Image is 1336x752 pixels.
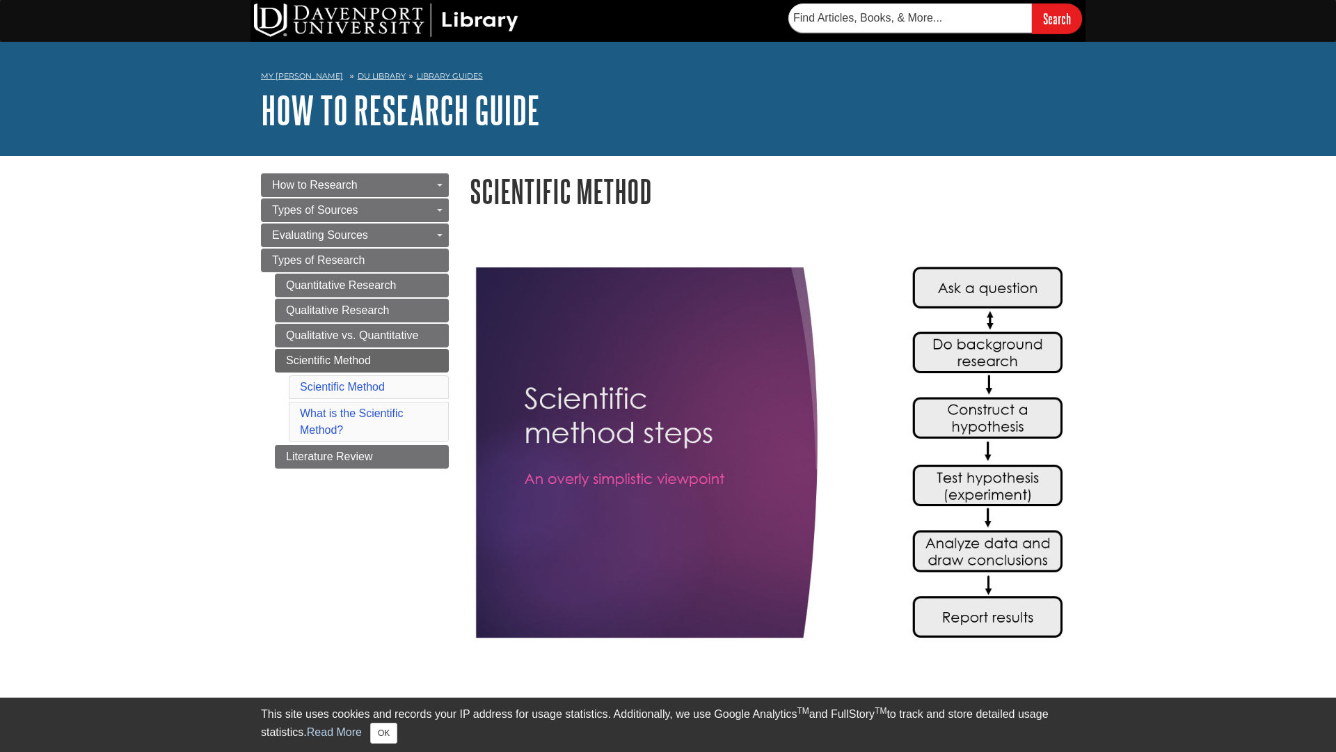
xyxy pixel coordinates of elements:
span: Types of Sources [272,204,358,216]
input: Search [1032,3,1082,33]
a: Evaluating Sources [261,224,449,247]
a: What is the Scientific Method? [300,407,404,436]
span: Evaluating Sources [272,229,368,241]
div: Guide Page Menu [261,173,449,469]
a: Quantitative Research [275,274,449,297]
a: My [PERSON_NAME] [261,70,343,82]
sup: TM [875,706,886,716]
a: Scientific Method [275,349,449,373]
img: scientific method chart [470,240,1075,667]
nav: breadcrumb [261,67,1075,89]
sup: TM [797,706,809,716]
button: Close [370,723,397,744]
a: DU Library [358,71,406,81]
h1: Scientific Method [470,173,1075,209]
a: Scientific Method [300,381,385,393]
a: Types of Sources [261,198,449,222]
span: How to Research [272,179,358,191]
input: Find Articles, Books, & More... [788,3,1032,33]
a: Literature Review [275,445,449,469]
img: DU Library [254,3,518,37]
a: How to Research [261,173,449,197]
span: Types of Research [272,254,365,266]
form: Searches DU Library's articles, books, and more [788,3,1082,33]
a: Qualitative vs. Quantitative [275,324,449,347]
a: Library Guides [417,71,483,81]
a: Types of Research [261,249,449,272]
a: Read More [307,726,362,738]
a: Qualitative Research [275,299,449,322]
a: How to Research Guide [261,88,540,132]
div: This site uses cookies and records your IP address for usage statistics. Additionally, we use Goo... [261,706,1075,744]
